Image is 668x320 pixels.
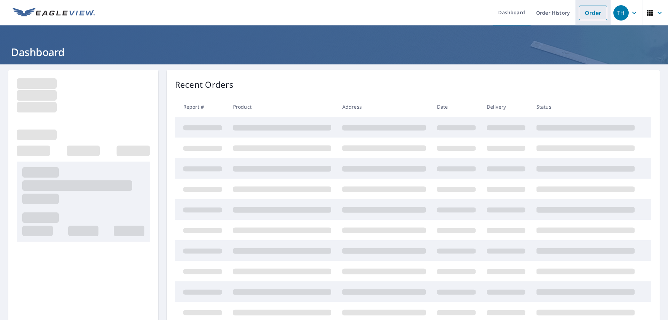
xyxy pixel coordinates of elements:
[579,6,607,20] a: Order
[8,45,660,59] h1: Dashboard
[228,96,337,117] th: Product
[337,96,431,117] th: Address
[613,5,629,21] div: TH
[431,96,481,117] th: Date
[175,78,233,91] p: Recent Orders
[175,96,228,117] th: Report #
[13,8,95,18] img: EV Logo
[481,96,531,117] th: Delivery
[531,96,640,117] th: Status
